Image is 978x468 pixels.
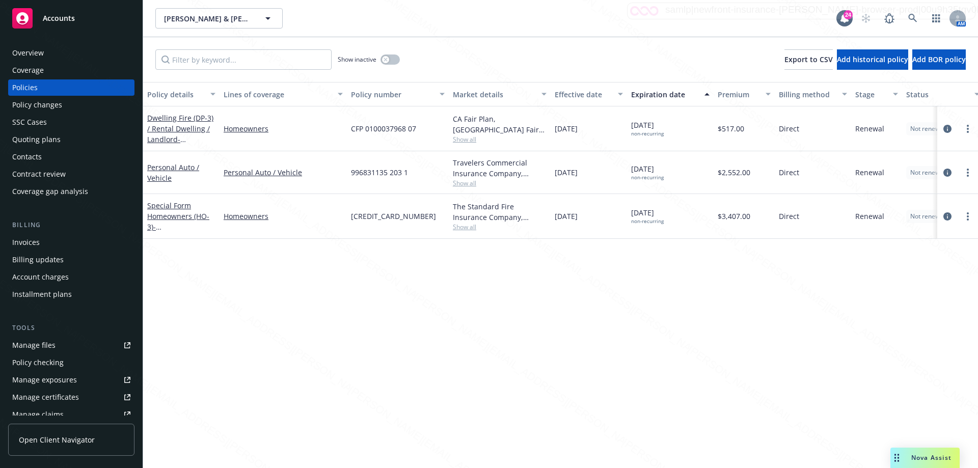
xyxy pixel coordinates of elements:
[879,8,900,29] a: Report a Bug
[12,406,64,423] div: Manage claims
[837,49,908,70] button: Add historical policy
[718,123,744,134] span: $517.00
[8,79,134,96] a: Policies
[8,323,134,333] div: Tools
[143,82,220,106] button: Policy details
[910,124,948,133] span: Not renewing
[631,89,698,100] div: Expiration date
[8,389,134,405] a: Manage certificates
[224,123,343,134] a: Homeowners
[12,149,42,165] div: Contacts
[551,82,627,106] button: Effective date
[351,123,416,134] span: CFP 0100037968 07
[351,167,408,178] span: 996831135 203 1
[453,157,547,179] div: Travelers Commercial Insurance Company, Travelers Insurance
[453,179,547,187] span: Show all
[718,167,750,178] span: $2,552.00
[910,212,948,221] span: Not renewing
[926,8,946,29] a: Switch app
[453,135,547,144] span: Show all
[912,54,966,64] span: Add BOR policy
[631,218,664,225] div: non-recurring
[147,201,212,242] a: Special Form Homeowners (HO-3)
[12,286,72,302] div: Installment plans
[555,167,578,178] span: [DATE]
[224,211,343,222] a: Homeowners
[911,453,952,462] span: Nova Assist
[8,337,134,353] a: Manage files
[12,114,47,130] div: SSC Cases
[164,13,252,24] span: [PERSON_NAME] & [PERSON_NAME]
[12,62,44,78] div: Coverage
[8,406,134,423] a: Manage claims
[8,286,134,302] a: Installment plans
[12,79,38,96] div: Policies
[8,62,134,78] a: Coverage
[555,211,578,222] span: [DATE]
[837,54,908,64] span: Add historical policy
[147,89,204,100] div: Policy details
[941,167,954,179] a: circleInformation
[351,89,433,100] div: Policy number
[962,167,974,179] a: more
[8,354,134,371] a: Policy checking
[784,54,833,64] span: Export to CSV
[855,211,884,222] span: Renewal
[338,55,376,64] span: Show inactive
[43,14,75,22] span: Accounts
[779,123,799,134] span: Direct
[224,89,332,100] div: Lines of coverage
[856,8,876,29] a: Start snowing
[351,211,436,222] span: [CREDIT_CARD_NUMBER]
[912,49,966,70] button: Add BOR policy
[941,123,954,135] a: circleInformation
[8,372,134,388] a: Manage exposures
[19,434,95,445] span: Open Client Navigator
[779,211,799,222] span: Direct
[555,123,578,134] span: [DATE]
[8,269,134,285] a: Account charges
[906,89,968,100] div: Status
[449,82,551,106] button: Market details
[8,149,134,165] a: Contacts
[453,89,535,100] div: Market details
[12,269,69,285] div: Account charges
[8,234,134,251] a: Invoices
[220,82,347,106] button: Lines of coverage
[8,45,134,61] a: Overview
[453,201,547,223] div: The Standard Fire Insurance Company, Travelers Insurance
[890,448,960,468] button: Nova Assist
[347,82,449,106] button: Policy number
[714,82,775,106] button: Premium
[627,82,714,106] button: Expiration date
[155,8,283,29] button: [PERSON_NAME] & [PERSON_NAME]
[12,337,56,353] div: Manage files
[631,130,664,137] div: non-recurring
[155,49,332,70] input: Filter by keyword...
[12,372,77,388] div: Manage exposures
[855,89,887,100] div: Stage
[453,223,547,231] span: Show all
[855,123,884,134] span: Renewal
[631,174,664,181] div: non-recurring
[631,163,664,181] span: [DATE]
[12,252,64,268] div: Billing updates
[631,207,664,225] span: [DATE]
[453,114,547,135] div: CA Fair Plan, [GEOGRAPHIC_DATA] Fair plan
[718,89,759,100] div: Premium
[147,113,213,155] a: Dwelling Fire (DP-3) / Rental Dwelling / Landlord
[8,131,134,148] a: Quoting plans
[8,183,134,200] a: Coverage gap analysis
[12,166,66,182] div: Contract review
[775,82,851,106] button: Billing method
[851,82,902,106] button: Stage
[8,97,134,113] a: Policy changes
[8,114,134,130] a: SSC Cases
[147,162,199,183] a: Personal Auto / Vehicle
[941,210,954,223] a: circleInformation
[147,134,212,155] span: - [STREET_ADDRESS]
[718,211,750,222] span: $3,407.00
[555,89,612,100] div: Effective date
[224,167,343,178] a: Personal Auto / Vehicle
